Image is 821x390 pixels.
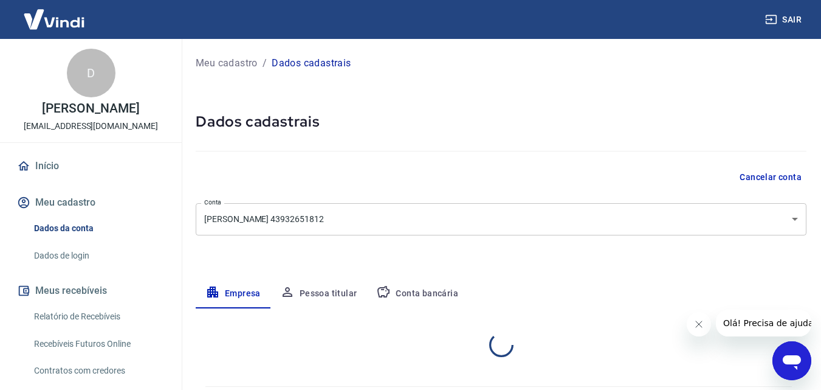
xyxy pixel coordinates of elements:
[29,304,167,329] a: Relatório de Recebíveis
[196,56,258,71] a: Meu cadastro
[270,279,367,308] button: Pessoa titular
[29,243,167,268] a: Dados de login
[15,1,94,38] img: Vindi
[29,358,167,383] a: Contratos com credores
[204,198,221,207] label: Conta
[15,277,167,304] button: Meus recebíveis
[263,56,267,71] p: /
[29,216,167,241] a: Dados da conta
[42,102,139,115] p: [PERSON_NAME]
[196,112,806,131] h5: Dados cadastrais
[716,310,811,336] iframe: Mensagem da empresa
[29,332,167,357] a: Recebíveis Futuros Online
[67,49,115,97] div: D
[24,120,158,133] p: [EMAIL_ADDRESS][DOMAIN_NAME]
[15,153,167,179] a: Início
[7,9,102,18] span: Olá! Precisa de ajuda?
[196,279,270,308] button: Empresa
[772,341,811,380] iframe: Botão para abrir a janela de mensagens
[763,9,806,31] button: Sair
[735,166,806,189] button: Cancelar conta
[687,312,711,336] iframe: Fechar mensagem
[272,56,351,71] p: Dados cadastrais
[15,189,167,216] button: Meu cadastro
[196,203,806,235] div: [PERSON_NAME] 43932651812
[366,279,468,308] button: Conta bancária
